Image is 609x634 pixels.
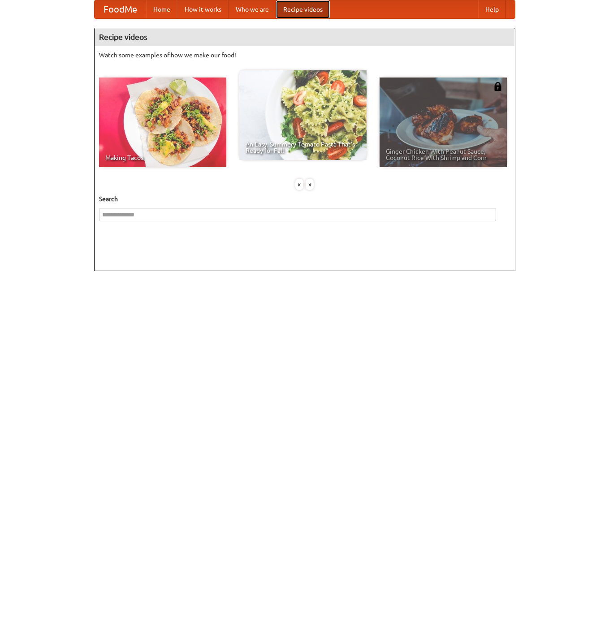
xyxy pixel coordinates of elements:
span: An Easy, Summery Tomato Pasta That's Ready for Fall [246,141,360,154]
div: » [306,179,314,190]
a: Making Tacos [99,78,226,167]
a: Who we are [229,0,276,18]
div: « [295,179,303,190]
h4: Recipe videos [95,28,515,46]
a: Home [146,0,177,18]
a: Recipe videos [276,0,330,18]
a: An Easy, Summery Tomato Pasta That's Ready for Fall [239,70,367,160]
img: 483408.png [493,82,502,91]
span: Making Tacos [105,155,220,161]
h5: Search [99,194,510,203]
a: How it works [177,0,229,18]
a: FoodMe [95,0,146,18]
p: Watch some examples of how we make our food! [99,51,510,60]
a: Help [478,0,506,18]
